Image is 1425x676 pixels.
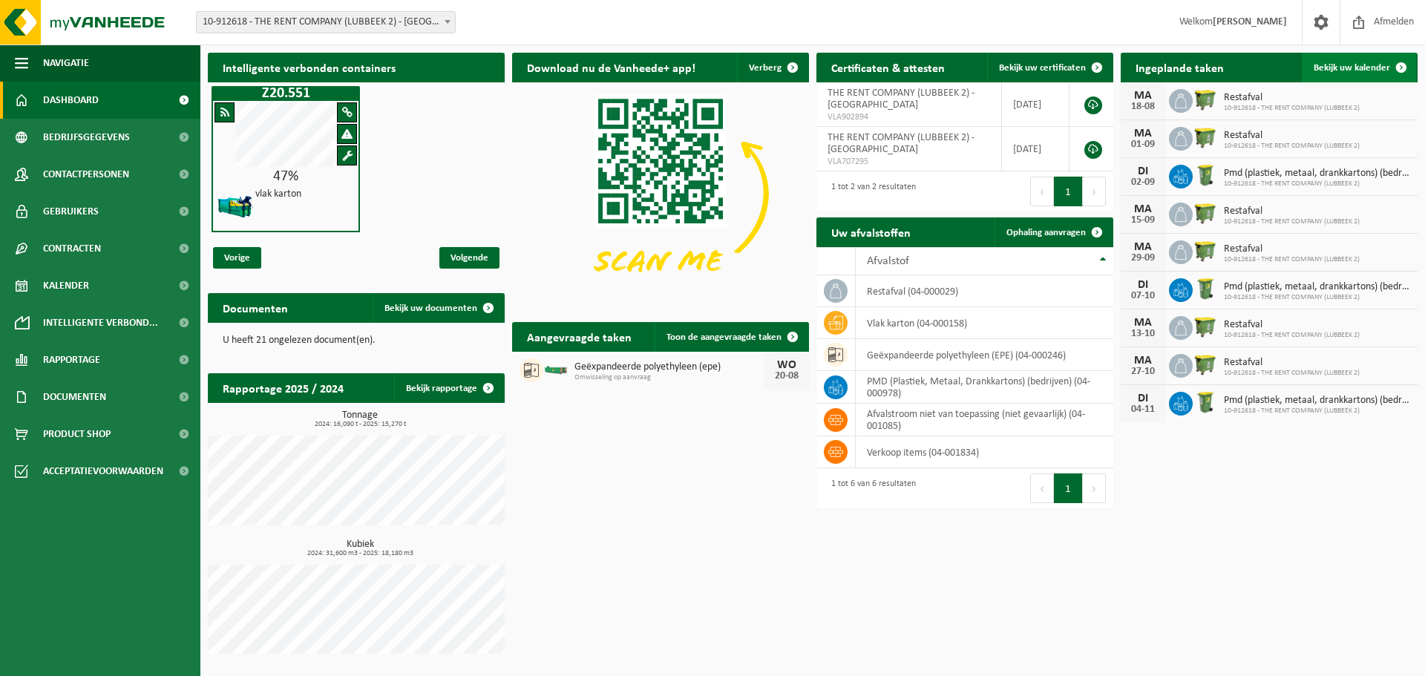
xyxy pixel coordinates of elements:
[1083,473,1106,503] button: Next
[1128,355,1158,367] div: MA
[1128,367,1158,377] div: 27-10
[255,189,301,200] h4: vlak karton
[856,307,1113,339] td: vlak karton (04-000158)
[816,217,926,246] h2: Uw afvalstoffen
[1128,317,1158,329] div: MA
[1193,238,1218,263] img: WB-1100-HPE-GN-50
[1224,293,1410,302] span: 10-912618 - THE RENT COMPANY (LUBBEEK 2)
[816,53,960,82] h2: Certificaten & attesten
[373,293,503,323] a: Bekijk uw documenten
[1224,357,1360,369] span: Restafval
[1083,177,1106,206] button: Next
[43,378,106,416] span: Documenten
[1128,140,1158,150] div: 01-09
[828,88,974,111] span: THE RENT COMPANY (LUBBEEK 2) - [GEOGRAPHIC_DATA]
[1224,281,1410,293] span: Pmd (plastiek, metaal, drankkartons) (bedrijven)
[749,63,782,73] span: Verberg
[1128,102,1158,112] div: 18-08
[856,275,1113,307] td: restafval (04-000029)
[213,247,261,269] span: Vorige
[867,255,909,267] span: Afvalstof
[1128,128,1158,140] div: MA
[1128,404,1158,415] div: 04-11
[1193,125,1218,150] img: WB-1100-HPE-GN-50
[1128,291,1158,301] div: 07-10
[1213,16,1287,27] strong: [PERSON_NAME]
[1224,407,1410,416] span: 10-912618 - THE RENT COMPANY (LUBBEEK 2)
[215,539,505,557] h3: Kubiek
[1193,390,1218,415] img: WB-0240-HPE-GN-50
[824,175,916,208] div: 1 tot 2 van 2 resultaten
[1121,53,1239,82] h2: Ingeplande taken
[1193,200,1218,226] img: WB-1100-HPE-GN-50
[215,421,505,428] span: 2024: 16,090 t - 2025: 15,270 t
[223,335,490,346] p: U heeft 21 ongelezen document(en).
[1224,142,1360,151] span: 10-912618 - THE RENT COMPANY (LUBBEEK 2)
[1314,63,1390,73] span: Bekijk uw kalender
[1193,163,1218,188] img: WB-0240-HPE-GN-50
[1128,203,1158,215] div: MA
[666,332,782,342] span: Toon de aangevraagde taken
[1224,92,1360,104] span: Restafval
[43,193,99,230] span: Gebruikers
[1030,473,1054,503] button: Previous
[574,373,764,382] span: Omwisseling op aanvraag
[208,373,358,402] h2: Rapportage 2025 / 2024
[856,404,1113,436] td: afvalstroom niet van toepassing (niet gevaarlijk) (04-001085)
[1224,243,1360,255] span: Restafval
[772,371,802,381] div: 20-08
[1224,104,1360,113] span: 10-912618 - THE RENT COMPANY (LUBBEEK 2)
[1128,165,1158,177] div: DI
[43,304,158,341] span: Intelligente verbond...
[1128,393,1158,404] div: DI
[1224,331,1360,340] span: 10-912618 - THE RENT COMPANY (LUBBEEK 2)
[394,373,503,403] a: Bekijk rapportage
[1006,228,1086,237] span: Ophaling aanvragen
[196,11,456,33] span: 10-912618 - THE RENT COMPANY (LUBBEEK 2) - LUBBEEK
[543,362,569,375] img: HK-XC-10-GN-00
[1193,276,1218,301] img: WB-0240-HPE-GN-50
[1224,319,1360,331] span: Restafval
[1224,395,1410,407] span: Pmd (plastiek, metaal, drankkartons) (bedrijven)
[1193,352,1218,377] img: WB-1100-HPE-GN-50
[1128,279,1158,291] div: DI
[1002,82,1069,127] td: [DATE]
[828,156,990,168] span: VLA707295
[1224,168,1410,180] span: Pmd (plastiek, metaal, drankkartons) (bedrijven)
[1128,90,1158,102] div: MA
[1193,87,1218,112] img: WB-1100-HPE-GN-50
[208,53,505,82] h2: Intelligente verbonden containers
[856,371,1113,404] td: PMD (Plastiek, Metaal, Drankkartons) (bedrijven) (04-000978)
[43,230,101,267] span: Contracten
[215,550,505,557] span: 2024: 31,600 m3 - 2025: 18,180 m3
[43,341,100,378] span: Rapportage
[574,361,764,373] span: Geëxpandeerde polyethyleen (epe)
[43,119,130,156] span: Bedrijfsgegevens
[1224,206,1360,217] span: Restafval
[197,12,455,33] span: 10-912618 - THE RENT COMPANY (LUBBEEK 2) - LUBBEEK
[828,132,974,155] span: THE RENT COMPANY (LUBBEEK 2) - [GEOGRAPHIC_DATA]
[824,472,916,505] div: 1 tot 6 van 6 resultaten
[1224,255,1360,264] span: 10-912618 - THE RENT COMPANY (LUBBEEK 2)
[1030,177,1054,206] button: Previous
[215,410,505,428] h3: Tonnage
[512,82,809,305] img: Download de VHEPlus App
[43,45,89,82] span: Navigatie
[512,53,710,82] h2: Download nu de Vanheede+ app!
[43,416,111,453] span: Product Shop
[999,63,1086,73] span: Bekijk uw certificaten
[856,339,1113,371] td: geëxpandeerde polyethyleen (EPE) (04-000246)
[1054,473,1083,503] button: 1
[215,86,356,101] h1: Z20.551
[217,188,254,225] img: HK-XZ-20-GN-12
[1224,217,1360,226] span: 10-912618 - THE RENT COMPANY (LUBBEEK 2)
[384,303,477,313] span: Bekijk uw documenten
[1054,177,1083,206] button: 1
[1224,180,1410,188] span: 10-912618 - THE RENT COMPANY (LUBBEEK 2)
[208,293,303,322] h2: Documenten
[43,267,89,304] span: Kalender
[856,436,1113,468] td: verkoop items (04-001834)
[439,247,499,269] span: Volgende
[1224,130,1360,142] span: Restafval
[737,53,807,82] button: Verberg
